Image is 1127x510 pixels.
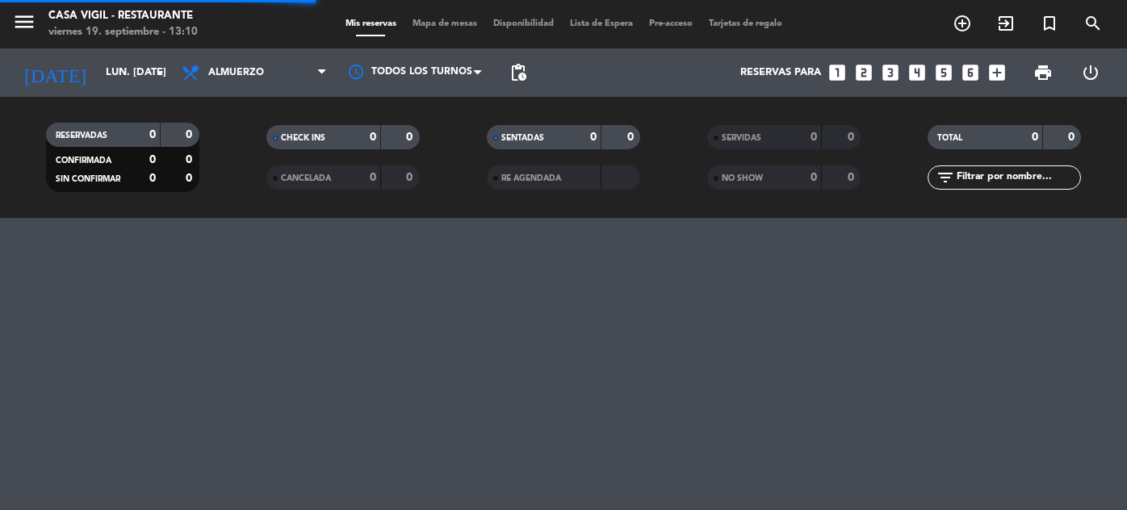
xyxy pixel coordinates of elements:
span: CONFIRMADA [56,157,111,165]
strong: 0 [406,172,416,183]
strong: 0 [149,129,156,140]
strong: 0 [811,172,817,183]
span: Pre-acceso [641,19,701,28]
span: Lista de Espera [562,19,641,28]
i: looks_two [853,62,874,83]
span: RE AGENDADA [501,174,561,182]
i: looks_5 [933,62,954,83]
span: NO SHOW [722,174,763,182]
i: power_settings_new [1081,63,1100,82]
i: add_box [987,62,1008,83]
i: looks_3 [880,62,901,83]
i: search [1083,14,1103,33]
strong: 0 [848,132,857,143]
strong: 0 [1032,132,1038,143]
span: SIN CONFIRMAR [56,175,120,183]
strong: 0 [811,132,817,143]
i: menu [12,10,36,34]
i: exit_to_app [996,14,1016,33]
div: Casa Vigil - Restaurante [48,8,198,24]
i: looks_6 [960,62,981,83]
strong: 0 [186,129,195,140]
i: turned_in_not [1040,14,1059,33]
span: TOTAL [937,134,962,142]
strong: 0 [149,154,156,165]
span: print [1033,63,1053,82]
i: [DATE] [12,55,98,90]
strong: 0 [627,132,637,143]
i: looks_4 [907,62,928,83]
span: Mis reservas [337,19,404,28]
strong: 0 [370,172,376,183]
span: CANCELADA [281,174,331,182]
strong: 0 [406,132,416,143]
span: RESERVADAS [56,132,107,140]
span: SERVIDAS [722,134,761,142]
strong: 0 [1068,132,1078,143]
strong: 0 [186,173,195,184]
button: menu [12,10,36,40]
span: Almuerzo [208,67,264,78]
input: Filtrar por nombre... [955,169,1080,186]
span: Reservas para [740,67,821,79]
strong: 0 [848,172,857,183]
strong: 0 [186,154,195,165]
span: SENTADAS [501,134,544,142]
strong: 0 [149,173,156,184]
span: pending_actions [509,63,528,82]
strong: 0 [590,132,597,143]
div: viernes 19. septiembre - 13:10 [48,24,198,40]
i: arrow_drop_down [150,63,170,82]
span: Disponibilidad [485,19,562,28]
i: add_circle_outline [953,14,972,33]
span: CHECK INS [281,134,325,142]
i: filter_list [936,168,955,187]
div: LOG OUT [1067,48,1115,97]
strong: 0 [370,132,376,143]
i: looks_one [827,62,848,83]
span: Mapa de mesas [404,19,485,28]
span: Tarjetas de regalo [701,19,790,28]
